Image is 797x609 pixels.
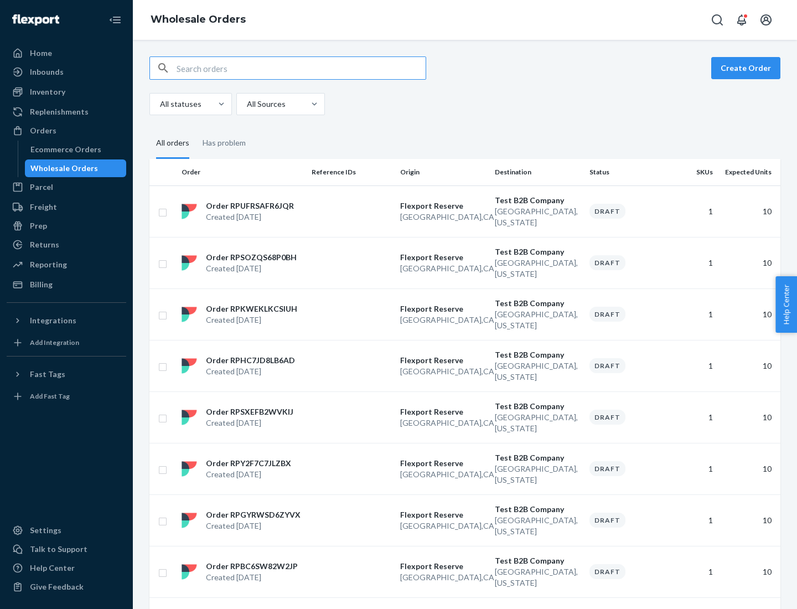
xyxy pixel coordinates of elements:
p: Order RPKWEKLKCSIUH [206,303,297,314]
p: [GEOGRAPHIC_DATA] , [US_STATE] [495,206,581,228]
td: 1 [673,494,717,546]
div: Replenishments [30,106,89,117]
p: Test B2B Company [495,504,581,515]
p: Created [DATE] [206,366,295,377]
p: [GEOGRAPHIC_DATA] , [US_STATE] [495,412,581,434]
div: Inventory [30,86,65,97]
th: Destination [490,159,585,185]
div: Integrations [30,315,76,326]
p: Flexport Reserve [400,561,486,572]
p: Created [DATE] [206,211,294,223]
div: Ecommerce Orders [30,144,101,155]
img: flexport logo [182,358,197,374]
td: 1 [673,340,717,391]
img: flexport logo [182,255,197,271]
p: Test B2B Company [495,555,581,566]
td: 10 [717,288,780,340]
button: Give Feedback [7,578,126,596]
a: Settings [7,522,126,539]
img: flexport logo [182,307,197,322]
td: 1 [673,443,717,494]
p: [GEOGRAPHIC_DATA] , CA [400,469,486,480]
a: Orders [7,122,126,140]
a: Home [7,44,126,62]
p: Order RPSOZQS68P0BH [206,252,297,263]
td: 1 [673,237,717,288]
input: All Sources [246,99,247,110]
th: Expected Units [717,159,780,185]
ol: breadcrumbs [142,4,255,36]
div: Reporting [30,259,67,270]
button: Create Order [711,57,780,79]
a: Billing [7,276,126,293]
p: Flexport Reserve [400,509,486,520]
th: Reference IDs [307,159,396,185]
div: Draft [589,461,625,476]
p: Flexport Reserve [400,252,486,263]
div: All orders [156,128,189,159]
th: Order [177,159,307,185]
a: Reporting [7,256,126,273]
a: Inventory [7,83,126,101]
p: Test B2B Company [495,298,581,309]
button: Open notifications [731,9,753,31]
a: Parcel [7,178,126,196]
p: Created [DATE] [206,263,297,274]
button: Fast Tags [7,365,126,383]
div: Fast Tags [30,369,65,380]
a: Talk to Support [7,540,126,558]
td: 1 [673,185,717,237]
td: 10 [717,494,780,546]
a: Returns [7,236,126,254]
a: Inbounds [7,63,126,81]
p: Order RPUFRSAFR6JQR [206,200,294,211]
div: Add Fast Tag [30,391,70,401]
img: Flexport logo [12,14,59,25]
div: Parcel [30,182,53,193]
p: [GEOGRAPHIC_DATA] , CA [400,314,486,326]
button: Open Search Box [706,9,728,31]
a: Help Center [7,559,126,577]
p: Flexport Reserve [400,303,486,314]
p: Flexport Reserve [400,406,486,417]
p: [GEOGRAPHIC_DATA] , CA [400,520,486,531]
a: Wholesale Orders [25,159,127,177]
button: Close Navigation [104,9,126,31]
img: flexport logo [182,204,197,219]
th: Origin [396,159,490,185]
div: Draft [589,255,625,270]
button: Open account menu [755,9,777,31]
div: Draft [589,410,625,425]
img: flexport logo [182,461,197,477]
p: [GEOGRAPHIC_DATA] , CA [400,417,486,429]
div: Draft [589,564,625,579]
p: [GEOGRAPHIC_DATA] , [US_STATE] [495,309,581,331]
p: [GEOGRAPHIC_DATA] , CA [400,366,486,377]
div: Help Center [30,562,75,574]
td: 10 [717,391,780,443]
p: Order RPY2F7C7JLZBX [206,458,291,469]
a: Ecommerce Orders [25,141,127,158]
button: Integrations [7,312,126,329]
th: Status [585,159,674,185]
a: Add Fast Tag [7,388,126,405]
th: SKUs [673,159,717,185]
img: flexport logo [182,410,197,425]
a: Wholesale Orders [151,13,246,25]
div: Returns [30,239,59,250]
a: Replenishments [7,103,126,121]
div: Wholesale Orders [30,163,98,174]
div: Draft [589,204,625,219]
p: [GEOGRAPHIC_DATA] , [US_STATE] [495,257,581,280]
div: Settings [30,525,61,536]
p: Test B2B Company [495,401,581,412]
td: 10 [717,185,780,237]
td: 10 [717,340,780,391]
div: Talk to Support [30,544,87,555]
div: Draft [589,307,625,322]
td: 10 [717,443,780,494]
p: [GEOGRAPHIC_DATA] , [US_STATE] [495,360,581,383]
a: Freight [7,198,126,216]
td: 1 [673,546,717,597]
td: 1 [673,391,717,443]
